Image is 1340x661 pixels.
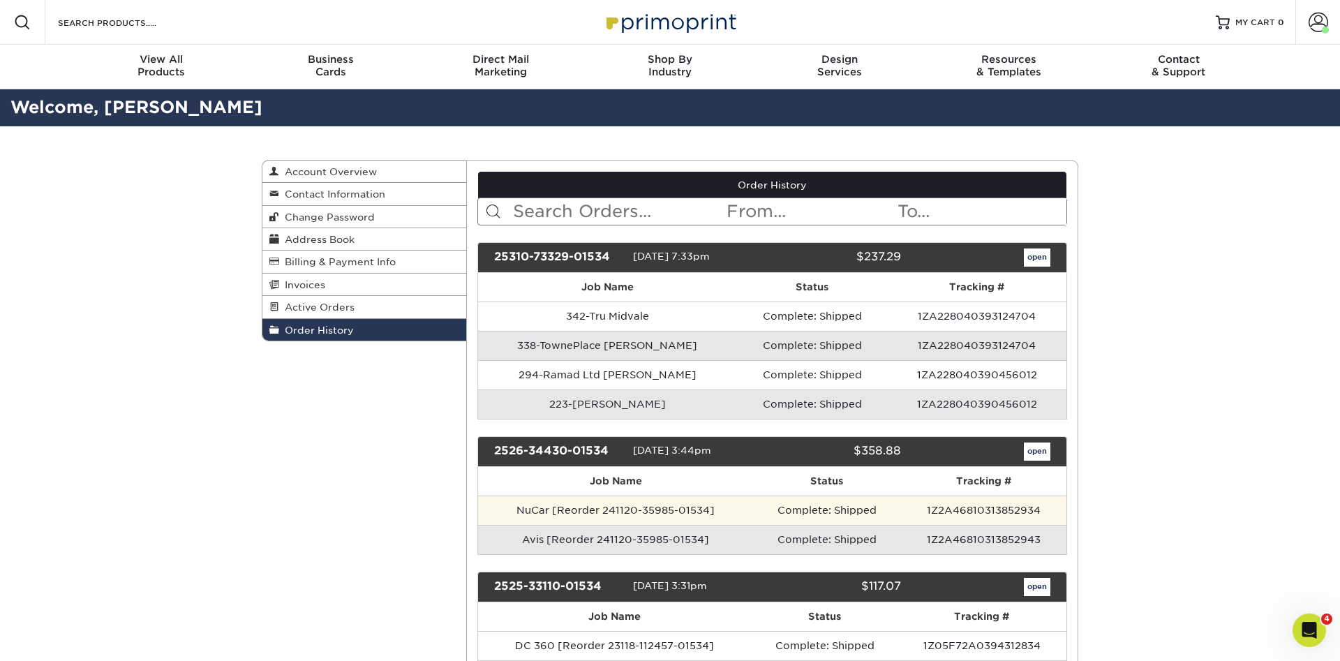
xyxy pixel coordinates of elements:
[633,251,710,262] span: [DATE] 7:33pm
[737,302,888,331] td: Complete: Shipped
[1024,578,1050,596] a: open
[279,188,385,200] span: Contact Information
[279,256,396,267] span: Billing & Payment Info
[478,273,737,302] th: Job Name
[262,161,466,183] a: Account Overview
[262,274,466,296] a: Invoices
[1094,53,1263,78] div: & Support
[279,279,325,290] span: Invoices
[633,580,707,591] span: [DATE] 3:31pm
[737,360,888,389] td: Complete: Shipped
[737,273,888,302] th: Status
[1321,614,1332,625] span: 4
[262,228,466,251] a: Address Book
[898,602,1066,631] th: Tracking #
[754,53,924,66] span: Design
[246,53,416,78] div: Cards
[737,331,888,360] td: Complete: Shipped
[484,443,633,461] div: 2526-34430-01534
[896,198,1066,225] input: To...
[484,248,633,267] div: 25310-73329-01534
[77,45,246,89] a: View AllProducts
[754,496,901,525] td: Complete: Shipped
[484,578,633,596] div: 2525-33110-01534
[416,53,586,78] div: Marketing
[1278,17,1284,27] span: 0
[416,53,586,66] span: Direct Mail
[478,360,737,389] td: 294-Ramad Ltd [PERSON_NAME]
[754,53,924,78] div: Services
[888,273,1066,302] th: Tracking #
[279,166,377,177] span: Account Overview
[725,198,895,225] input: From...
[279,325,354,336] span: Order History
[478,302,737,331] td: 342-Tru Midvale
[586,53,755,78] div: Industry
[478,389,737,419] td: 223-[PERSON_NAME]
[1024,443,1050,461] a: open
[754,467,901,496] th: Status
[478,467,754,496] th: Job Name
[754,45,924,89] a: DesignServices
[761,248,911,267] div: $237.29
[1094,45,1263,89] a: Contact& Support
[761,443,911,461] div: $358.88
[512,198,726,225] input: Search Orders...
[57,14,193,31] input: SEARCH PRODUCTS.....
[924,53,1094,66] span: Resources
[586,53,755,66] span: Shop By
[586,45,755,89] a: Shop ByIndustry
[77,53,246,66] span: View All
[77,53,246,78] div: Products
[924,53,1094,78] div: & Templates
[262,206,466,228] a: Change Password
[262,319,466,341] a: Order History
[279,211,375,223] span: Change Password
[924,45,1094,89] a: Resources& Templates
[1094,53,1263,66] span: Contact
[246,53,416,66] span: Business
[262,251,466,273] a: Billing & Payment Info
[3,618,119,656] iframe: Google Customer Reviews
[888,389,1066,419] td: 1ZA228040390456012
[246,45,416,89] a: BusinessCards
[1024,248,1050,267] a: open
[888,331,1066,360] td: 1ZA228040393124704
[262,296,466,318] a: Active Orders
[900,496,1066,525] td: 1Z2A46810313852934
[478,496,754,525] td: NuCar [Reorder 241120-35985-01534]
[761,578,911,596] div: $117.07
[1235,17,1275,29] span: MY CART
[600,7,740,37] img: Primoprint
[752,631,898,660] td: Complete: Shipped
[898,631,1066,660] td: 1Z05F72A0394312834
[737,389,888,419] td: Complete: Shipped
[1293,614,1326,647] iframe: Intercom live chat
[478,172,1067,198] a: Order History
[279,302,355,313] span: Active Orders
[478,602,752,631] th: Job Name
[279,234,355,245] span: Address Book
[888,302,1066,331] td: 1ZA228040393124704
[262,183,466,205] a: Contact Information
[900,467,1066,496] th: Tracking #
[888,360,1066,389] td: 1ZA228040390456012
[478,525,754,554] td: Avis [Reorder 241120-35985-01534]
[478,631,752,660] td: DC 360 [Reorder 23118-112457-01534]
[900,525,1066,554] td: 1Z2A46810313852943
[416,45,586,89] a: Direct MailMarketing
[478,331,737,360] td: 338-TownePlace [PERSON_NAME]
[633,445,711,456] span: [DATE] 3:44pm
[754,525,901,554] td: Complete: Shipped
[752,602,898,631] th: Status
